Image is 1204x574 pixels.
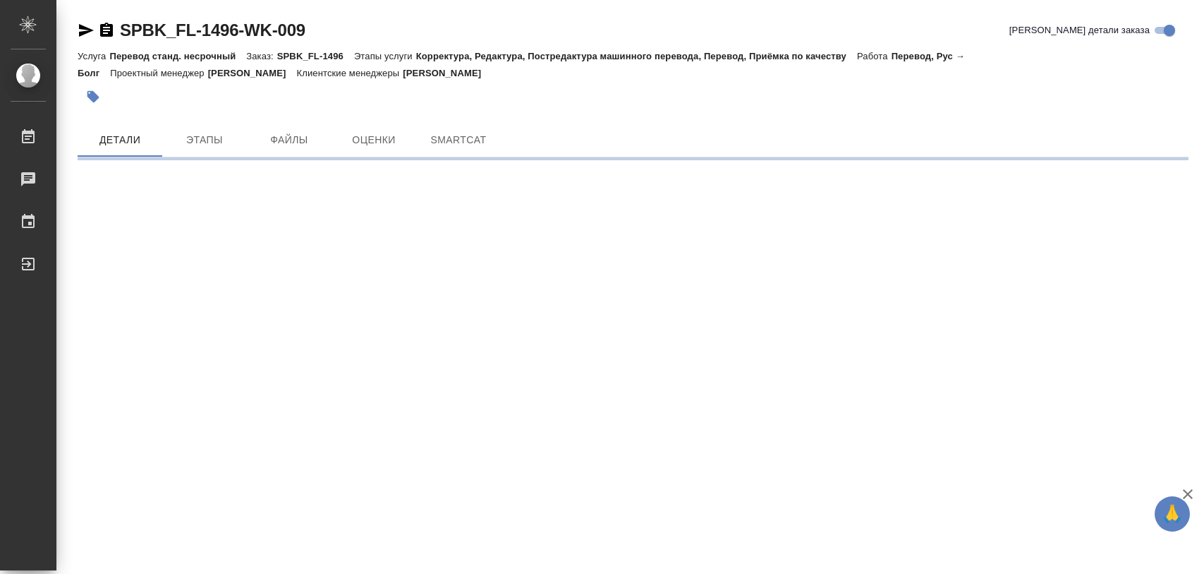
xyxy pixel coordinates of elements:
span: [PERSON_NAME] детали заказа [1009,23,1150,37]
button: Добавить тэг [78,81,109,112]
p: Корректура, Редактура, Постредактура машинного перевода, Перевод, Приёмка по качеству [416,51,857,61]
p: [PERSON_NAME] [403,68,492,78]
p: Проектный менеджер [110,68,207,78]
p: Перевод станд. несрочный [109,51,246,61]
p: Услуга [78,51,109,61]
span: Этапы [171,131,238,149]
p: SPBK_FL-1496 [277,51,354,61]
span: Файлы [255,131,323,149]
span: Детали [86,131,154,149]
p: Заказ: [246,51,276,61]
span: 🙏 [1160,499,1184,529]
p: [PERSON_NAME] [208,68,297,78]
button: Скопировать ссылку [98,22,115,39]
span: SmartCat [425,131,492,149]
p: Клиентские менеджеры [297,68,403,78]
p: Этапы услуги [354,51,416,61]
span: Оценки [340,131,408,149]
button: Скопировать ссылку для ЯМессенджера [78,22,95,39]
button: 🙏 [1155,496,1190,532]
p: Работа [857,51,892,61]
a: SPBK_FL-1496-WK-009 [120,20,305,40]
